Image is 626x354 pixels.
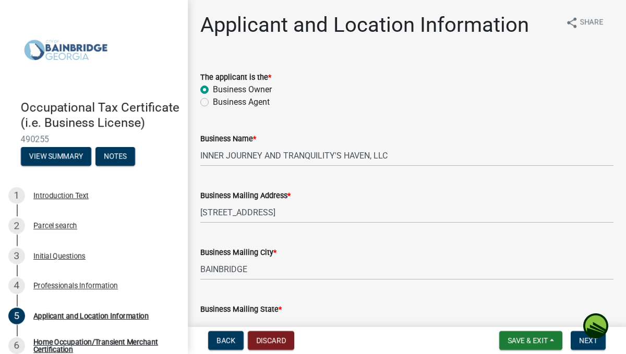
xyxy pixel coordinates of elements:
[8,217,25,234] div: 2
[33,252,86,260] div: Initial Questions
[21,11,111,89] img: City of Bainbridge, Georgia (Canceled)
[565,17,578,29] i: share
[8,277,25,294] div: 4
[21,135,167,144] span: 490255
[557,13,611,33] button: shareShare
[200,249,276,257] label: Business Mailing City
[21,100,179,130] h4: Occupational Tax Certificate (i.e. Business License)
[8,308,25,324] div: 5
[248,331,294,350] button: Discard
[8,248,25,264] div: 3
[213,96,270,108] label: Business Agent
[579,336,597,345] span: Next
[21,147,91,166] button: View Summary
[33,222,77,229] div: Parcel search
[499,331,562,350] button: Save & Exit
[508,336,548,345] span: Save & Exit
[33,338,171,353] div: Home Occupation/Transient Merchant Certification
[95,153,135,161] wm-modal-confirm: Notes
[33,192,89,199] div: Introduction Text
[33,282,118,289] div: Professionals Information
[8,187,25,204] div: 1
[580,17,603,29] span: Share
[216,336,235,345] span: Back
[200,306,282,313] label: Business Mailing State
[571,331,606,350] button: Next
[200,136,256,143] label: Business Name
[200,13,529,38] h1: Applicant and Location Information
[208,331,244,350] button: Back
[213,83,272,96] label: Business Owner
[200,192,291,200] label: Business Mailing Address
[200,74,271,81] label: The applicant is the
[8,337,25,354] div: 6
[33,312,149,320] div: Applicant and Location Information
[21,153,91,161] wm-modal-confirm: Summary
[95,147,135,166] button: Notes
